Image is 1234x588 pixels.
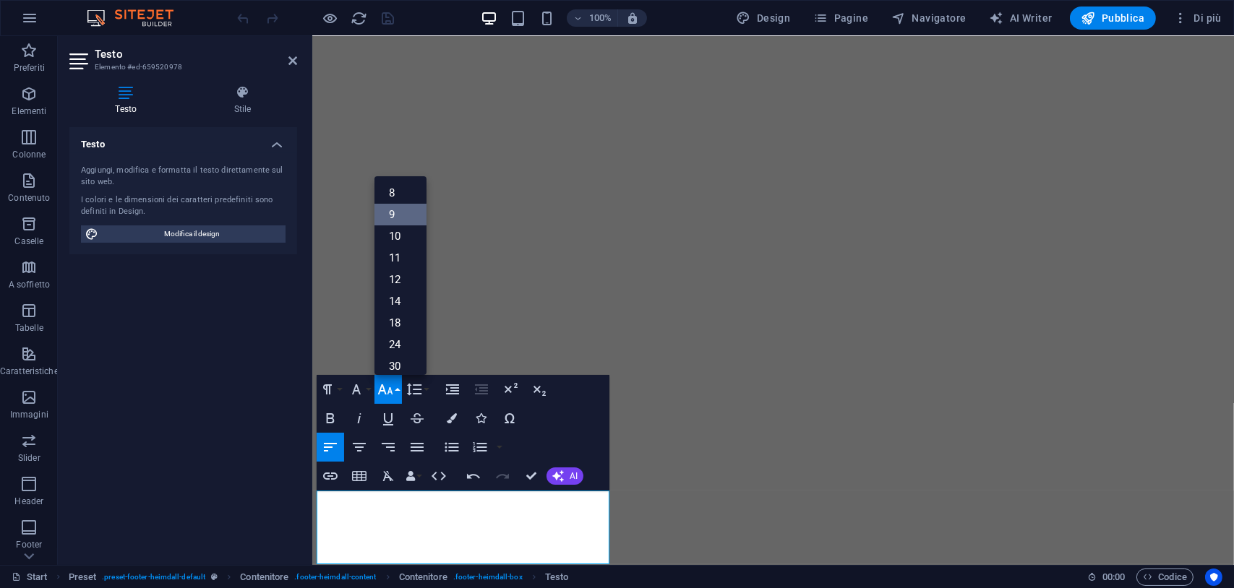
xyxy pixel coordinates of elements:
div: Design (Ctrl+Alt+Y) [731,7,797,30]
button: Redo (Ctrl+Shift+Z) [489,462,516,490]
button: Data Bindings [403,462,424,490]
h4: Testo [69,85,189,116]
button: Pagine [807,7,874,30]
button: Decrease Indent [468,375,495,404]
a: Fai clic per annullare la selezione. Doppio clic per aprire le pagine [12,568,48,586]
span: 00 00 [1102,568,1125,586]
button: Design [731,7,797,30]
button: Align Right [374,433,402,462]
a: 18 [374,312,427,334]
p: Colonne [12,149,46,160]
button: Paragraph Format [317,375,344,404]
span: Fai clic per selezionare. Doppio clic per modificare [399,568,447,586]
button: Codice [1136,568,1194,586]
span: Pubblica [1081,11,1145,25]
h4: Testo [69,127,297,153]
button: Superscript [497,375,524,404]
p: Caselle [14,235,43,247]
a: 11 [374,247,427,269]
button: Usercentrics [1205,568,1222,586]
button: Increase Indent [439,375,466,404]
button: Insert Table [346,462,373,490]
span: Navigatore [891,11,966,25]
div: Aggiungi, modifica e formatta il testo direttamente sul sito web. [81,165,286,189]
button: Modifica il design [81,225,286,243]
button: reload [351,9,368,27]
button: Navigatore [886,7,972,30]
button: Icons [467,404,494,433]
span: Pagine [813,11,868,25]
span: Di più [1173,11,1222,25]
button: Font Family [346,375,373,404]
a: 10 [374,225,427,247]
img: Editor Logo [83,9,192,27]
button: Insert Link [317,462,344,490]
button: Subscript [526,375,553,404]
button: Align Left [317,433,344,462]
button: Align Center [346,433,373,462]
h4: Stile [189,85,298,116]
span: Codice [1143,568,1187,586]
h2: Testo [95,48,297,61]
button: Ordered List [466,433,494,462]
span: . preset-footer-heimdall-default [102,568,205,586]
p: A soffietto [9,279,50,290]
button: AI Writer [984,7,1058,30]
button: Bold (Ctrl+B) [317,404,344,433]
button: Align Justify [403,433,431,462]
span: : [1113,571,1115,582]
p: Contenuto [8,192,50,204]
div: Font Size [374,176,427,375]
button: Undo (Ctrl+Z) [460,462,487,490]
button: Clear Formatting [374,462,402,490]
i: Ricarica la pagina [351,10,368,27]
button: Di più [1167,7,1227,30]
i: Quando ridimensioni, regola automaticamente il livello di zoom in modo che corrisponda al disposi... [626,12,639,25]
p: Slider [18,452,40,464]
span: Fai clic per selezionare. Doppio clic per modificare [545,568,568,586]
p: Preferiti [14,62,45,74]
span: AI Writer [990,11,1053,25]
p: Tabelle [15,322,43,334]
a: 8 [374,182,427,204]
span: . footer-heimdall-box [453,568,523,586]
span: Fai clic per selezionare. Doppio clic per modificare [240,568,288,586]
nav: breadcrumb [69,568,569,586]
p: Footer [17,539,43,550]
a: 9 [374,204,427,225]
p: Header [15,496,44,507]
button: 100% [567,9,618,27]
button: Font Size [374,375,402,404]
p: Elementi [12,105,46,117]
button: Clicca qui per lasciare la modalità di anteprima e continuare la modifica [322,9,339,27]
a: 12 [374,269,427,290]
h3: Elemento #ed-659520978 [95,61,268,74]
a: 14 [374,290,427,312]
button: Strikethrough [403,404,431,433]
button: Colors [438,404,466,433]
span: Fai clic per selezionare. Doppio clic per modificare [69,568,97,586]
a: 24 [374,334,427,355]
button: HTML [425,462,453,490]
button: Italic (Ctrl+I) [346,404,373,433]
span: Modifica il design [103,225,281,243]
div: I colori e le dimensioni dei caratteri predefiniti sono definiti in Design. [81,194,286,218]
button: Pubblica [1070,7,1157,30]
button: Line Height [403,375,431,404]
button: Underline (Ctrl+U) [374,404,402,433]
i: Questo elemento è un preset personalizzabile [211,573,218,581]
button: Unordered List [438,433,466,462]
h6: Tempo sessione [1087,568,1126,586]
span: . footer-heimdall-content [294,568,376,586]
button: Confirm (Ctrl+⏎) [518,462,545,490]
span: AI [570,472,578,480]
button: Special Characters [496,404,523,433]
h6: 100% [588,9,612,27]
span: Design [737,11,791,25]
p: Immagini [10,409,48,420]
a: 30 [374,355,427,377]
button: AI [547,467,583,485]
button: Ordered List [494,433,505,462]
